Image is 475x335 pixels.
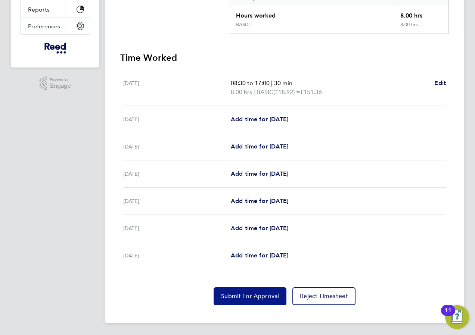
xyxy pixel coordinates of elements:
[231,197,288,206] a: Add time for [DATE]
[28,6,50,13] span: Reports
[231,115,288,124] a: Add time for [DATE]
[300,88,322,96] span: £151.36
[123,197,231,206] div: [DATE]
[231,143,288,150] span: Add time for [DATE]
[257,88,273,97] span: BASIC
[445,310,451,320] div: 11
[274,79,292,87] span: 30 min
[123,115,231,124] div: [DATE]
[231,169,288,178] a: Add time for [DATE]
[20,42,90,54] a: Go to home page
[300,292,348,300] span: Reject Timesheet
[50,76,71,83] span: Powered by
[123,224,231,233] div: [DATE]
[236,22,250,28] div: BASIC
[273,88,300,96] span: (£18.92) =
[434,79,446,87] span: Edit
[394,22,448,34] div: 8.00 hrs
[231,116,288,123] span: Add time for [DATE]
[231,252,288,259] span: Add time for [DATE]
[40,76,71,91] a: Powered byEngage
[221,292,279,300] span: Submit For Approval
[231,79,270,87] span: 08:30 to 17:00
[231,224,288,233] a: Add time for [DATE]
[230,5,394,22] div: Hours worked
[123,142,231,151] div: [DATE]
[123,169,231,178] div: [DATE]
[21,18,90,34] button: Preferences
[50,83,71,89] span: Engage
[120,52,449,64] h3: Time Worked
[214,287,286,305] button: Submit For Approval
[254,88,255,96] span: |
[21,1,90,18] button: Reports
[394,5,448,22] div: 8.00 hrs
[445,305,469,329] button: Open Resource Center, 11 new notifications
[231,197,288,204] span: Add time for [DATE]
[231,225,288,232] span: Add time for [DATE]
[434,79,446,88] a: Edit
[231,251,288,260] a: Add time for [DATE]
[292,287,356,305] button: Reject Timesheet
[231,142,288,151] a: Add time for [DATE]
[123,79,231,97] div: [DATE]
[44,42,66,54] img: freesy-logo-retina.png
[28,23,60,30] span: Preferences
[231,88,252,96] span: 8.00 hrs
[231,170,288,177] span: Add time for [DATE]
[271,79,273,87] span: |
[123,251,231,260] div: [DATE]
